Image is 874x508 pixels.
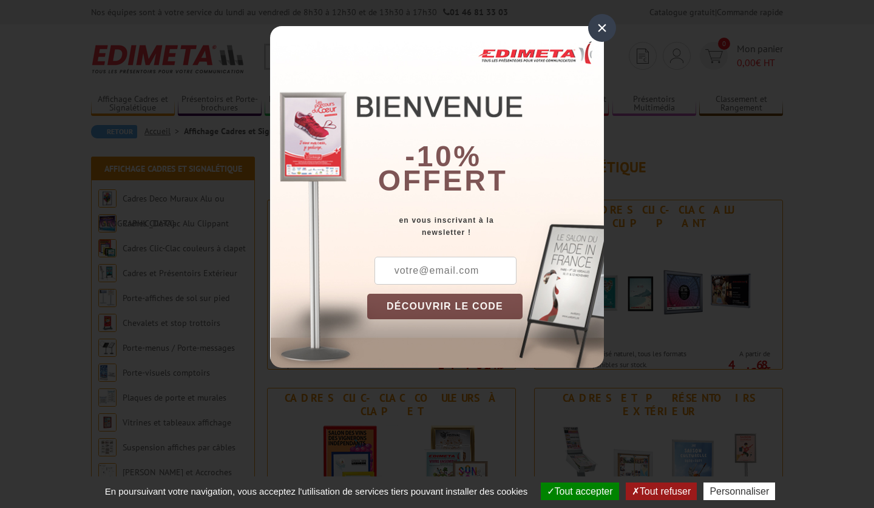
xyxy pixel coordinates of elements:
input: votre@email.com [374,257,517,285]
b: -10% [405,140,481,172]
button: Tout accepter [541,483,619,500]
button: Personnaliser (fenêtre modale) [703,483,775,500]
button: DÉCOUVRIR LE CODE [367,294,523,319]
div: × [588,14,616,42]
div: en vous inscrivant à la newsletter ! [367,214,604,239]
span: En poursuivant votre navigation, vous acceptez l'utilisation de services tiers pouvant installer ... [99,486,534,496]
button: Tout refuser [626,483,697,500]
font: offert [378,164,508,197]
